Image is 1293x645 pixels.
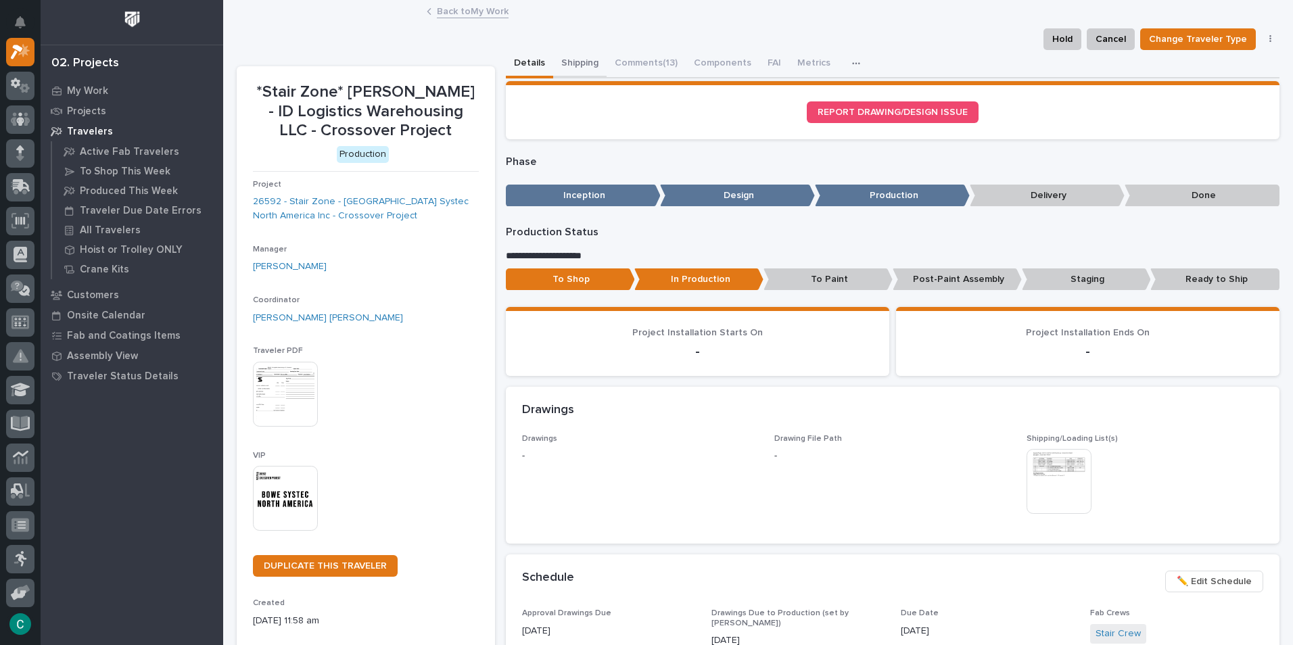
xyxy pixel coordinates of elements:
a: Back toMy Work [437,3,509,18]
a: All Travelers [52,220,223,239]
p: Customers [67,289,119,302]
span: Shipping/Loading List(s) [1027,435,1118,443]
button: Cancel [1087,28,1135,50]
img: Workspace Logo [120,7,145,32]
button: Components [686,50,759,78]
a: My Work [41,80,223,101]
a: Active Fab Travelers [52,142,223,161]
p: To Shop This Week [80,166,170,178]
span: Coordinator [253,296,300,304]
a: Assembly View [41,345,223,366]
div: Production [337,146,389,163]
span: DUPLICATE THIS TRAVELER [264,561,387,571]
a: Customers [41,285,223,305]
p: Onsite Calendar [67,310,145,322]
p: Travelers [67,126,113,138]
p: [DATE] [522,624,695,638]
p: [DATE] [901,624,1074,638]
a: Stair Crew [1096,627,1141,641]
span: Drawing File Path [774,435,842,443]
p: To Shop [506,268,635,291]
a: [PERSON_NAME] [253,260,327,274]
p: Post-Paint Assembly [893,268,1022,291]
p: Design [660,185,815,207]
a: DUPLICATE THIS TRAVELER [253,555,398,577]
span: Drawings [522,435,557,443]
button: FAI [759,50,789,78]
span: Cancel [1096,31,1126,47]
button: Details [506,50,553,78]
p: To Paint [763,268,893,291]
p: Inception [506,185,661,207]
p: My Work [67,85,108,97]
button: users-avatar [6,610,34,638]
p: Done [1125,185,1279,207]
span: Approval Drawings Due [522,609,611,617]
span: Drawings Due to Production (set by [PERSON_NAME]) [711,609,849,627]
a: To Shop This Week [52,162,223,181]
p: Active Fab Travelers [80,146,179,158]
p: All Travelers [80,224,141,237]
p: Assembly View [67,350,138,362]
h2: Drawings [522,403,574,418]
a: Traveler Status Details [41,366,223,386]
span: Change Traveler Type [1149,31,1247,47]
button: ✏️ Edit Schedule [1165,571,1263,592]
span: Manager [253,245,287,254]
p: Hoist or Trolley ONLY [80,244,183,256]
a: Onsite Calendar [41,305,223,325]
button: Metrics [789,50,839,78]
a: [PERSON_NAME] [PERSON_NAME] [253,311,403,325]
p: Traveler Due Date Errors [80,205,202,217]
p: Projects [67,105,106,118]
p: Phase [506,156,1280,168]
a: REPORT DRAWING/DESIGN ISSUE [807,101,979,123]
a: Crane Kits [52,260,223,279]
p: Fab and Coatings Items [67,330,181,342]
p: Crane Kits [80,264,129,276]
button: Hold [1043,28,1081,50]
p: Traveler Status Details [67,371,179,383]
a: Traveler Due Date Errors [52,201,223,220]
span: VIP [253,452,266,460]
h2: Schedule [522,571,574,586]
p: *Stair Zone* [PERSON_NAME] - ID Logistics Warehousing LLC - Crossover Project [253,82,479,141]
button: Shipping [553,50,607,78]
p: [DATE] 11:58 am [253,614,479,628]
span: Traveler PDF [253,347,303,355]
span: Hold [1052,31,1073,47]
span: Project [253,181,281,189]
div: 02. Projects [51,56,119,71]
a: Hoist or Trolley ONLY [52,240,223,259]
div: Notifications [17,16,34,38]
a: Fab and Coatings Items [41,325,223,345]
p: Staging [1022,268,1151,291]
p: Production [815,185,970,207]
span: Project Installation Starts On [632,328,763,337]
a: 26592 - Stair Zone - [GEOGRAPHIC_DATA] Systec North America Inc - Crossover Project [253,195,479,223]
span: Fab Crews [1090,609,1130,617]
span: Project Installation Ends On [1026,328,1150,337]
span: Due Date [901,609,939,617]
p: Production Status [506,226,1280,239]
p: - [912,343,1263,360]
p: In Production [634,268,763,291]
a: Travelers [41,121,223,141]
p: - [522,343,873,360]
p: Ready to Ship [1150,268,1279,291]
p: Delivery [970,185,1125,207]
a: Projects [41,101,223,121]
p: - [774,449,777,463]
button: Comments (13) [607,50,686,78]
span: ✏️ Edit Schedule [1177,573,1252,590]
a: Produced This Week [52,181,223,200]
p: Produced This Week [80,185,178,197]
span: REPORT DRAWING/DESIGN ISSUE [818,107,968,117]
button: Notifications [6,8,34,37]
p: - [522,449,758,463]
span: Created [253,599,285,607]
button: Change Traveler Type [1140,28,1256,50]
